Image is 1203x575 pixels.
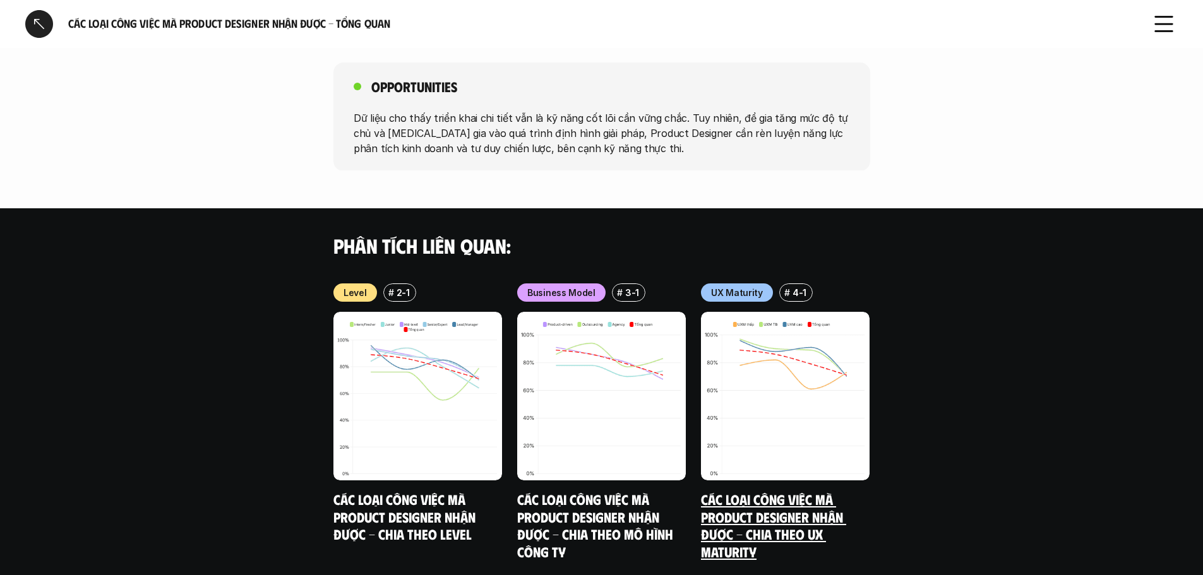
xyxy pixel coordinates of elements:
[711,286,763,299] p: UX Maturity
[527,286,596,299] p: Business Model
[396,286,409,299] p: 2-1
[617,287,623,297] h6: #
[701,490,846,560] a: Các loại công việc mà Product Designer nhận được - Chia theo UX Maturity
[793,286,806,299] p: 4-1
[625,286,639,299] p: 3-1
[68,16,1135,31] h6: Các loại công việc mà Product Designer nhận được - Tổng quan
[344,286,367,299] p: Level
[354,110,850,155] p: Dữ liệu cho thấy triển khai chi tiết vẫn là kỹ năng cốt lõi cần vững chắc. Tuy nhiên, để gia tăng...
[333,234,870,258] h4: Phân tích liên quan:
[333,490,479,542] a: Các loại công việc mà Product Designer nhận được - Chia theo Level
[388,287,393,297] h6: #
[371,78,457,95] h5: Opportunities
[784,287,790,297] h6: #
[517,490,676,560] a: Các loại công việc mà Product Designer nhận được - Chia theo mô hình công ty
